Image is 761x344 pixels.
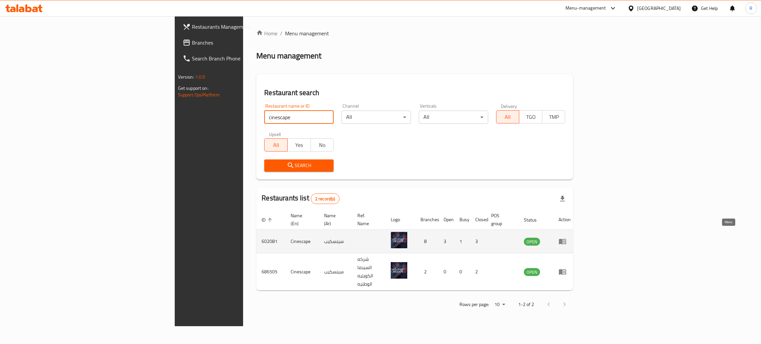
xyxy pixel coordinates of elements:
[270,161,328,170] span: Search
[501,104,517,108] label: Delivery
[470,210,486,230] th: Closed
[177,19,302,35] a: Restaurants Management
[177,51,302,66] a: Search Branch Phone
[438,230,454,253] td: 3
[178,90,220,99] a: Support.OpsPlatform
[491,212,511,227] span: POS group
[555,191,570,207] div: Export file
[291,212,311,227] span: Name (En)
[311,196,339,202] span: 2 record(s)
[385,210,415,230] th: Logo
[522,112,540,122] span: TGO
[391,262,407,279] img: Cinescape
[637,5,681,12] div: [GEOGRAPHIC_DATA]
[524,216,545,224] span: Status
[438,210,454,230] th: Open
[553,210,576,230] th: Action
[470,253,486,291] td: 2
[454,210,470,230] th: Busy
[459,300,489,309] p: Rows per page:
[269,132,281,136] label: Upsell
[470,230,486,253] td: 3
[285,29,329,37] span: Menu management
[256,29,573,37] nav: breadcrumb
[518,300,534,309] p: 1-2 of 2
[454,230,470,253] td: 1
[192,23,297,31] span: Restaurants Management
[264,138,288,152] button: All
[324,212,344,227] span: Name (Ar)
[542,110,565,123] button: TMP
[287,138,311,152] button: Yes
[311,193,340,204] div: Total records count
[256,210,576,291] table: enhanced table
[319,253,352,291] td: سينسكيب
[415,210,438,230] th: Branches
[342,111,411,124] div: All
[285,253,319,291] td: Cinescape
[565,4,606,12] div: Menu-management
[267,140,285,150] span: All
[519,110,542,123] button: TGO
[177,35,302,51] a: Branches
[545,112,563,122] span: TMP
[192,54,297,62] span: Search Branch Phone
[178,73,194,81] span: Version:
[264,88,565,98] h2: Restaurant search
[319,230,352,253] td: سينسكيب
[310,138,334,152] button: No
[454,253,470,291] td: 0
[492,300,508,310] div: Rows per page:
[262,216,274,224] span: ID
[391,232,407,248] img: Cinescape
[290,140,308,150] span: Yes
[313,140,331,150] span: No
[357,212,378,227] span: Ref. Name
[524,238,540,246] span: OPEN
[415,253,438,291] td: 2
[195,73,205,81] span: 1.0.0
[264,159,334,172] button: Search
[262,193,339,204] h2: Restaurants list
[352,253,385,291] td: شركه السينما الكويتيه الوطنيه
[178,84,208,92] span: Get support on:
[559,268,571,276] div: Menu
[438,253,454,291] td: 0
[192,39,297,47] span: Branches
[415,230,438,253] td: 8
[264,111,334,124] input: Search for restaurant name or ID..
[499,112,517,122] span: All
[419,111,488,124] div: All
[749,5,752,12] span: R
[496,110,520,123] button: All
[285,230,319,253] td: Cinescape
[524,268,540,276] span: OPEN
